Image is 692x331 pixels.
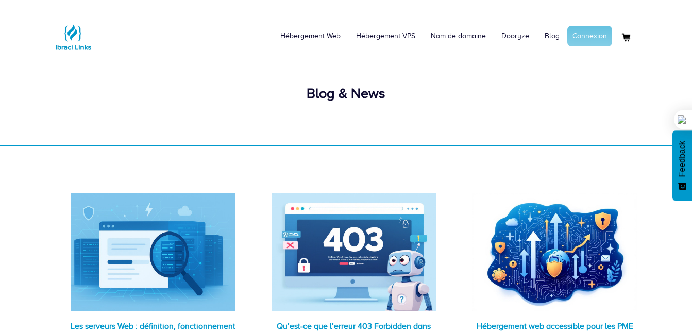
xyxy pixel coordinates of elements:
div: Blog & News [53,84,640,104]
a: Hébergement Web [273,21,348,52]
img: Qu’est-ce que l’erreur 403 Forbidden dans WordPress ? [272,193,436,311]
a: Blog [537,21,567,52]
iframe: Drift Widget Chat Controller [640,279,680,319]
a: Logo Ibraci Links [53,8,94,58]
a: Dooryze [494,21,537,52]
span: Feedback [678,141,687,177]
a: Nom de domaine [423,21,494,52]
a: Hébergement VPS [348,21,423,52]
img: Logo Ibraci Links [53,16,94,58]
img: Hébergement web accessible pour les PME ouest-africaines : Tout ce qu'il faut savoir sans se ruiner [472,193,637,311]
button: Feedback - Afficher l’enquête [672,130,692,201]
a: Connexion [567,26,612,46]
img: Les serveurs Web : définition, fonctionnement et comparaison [71,193,235,311]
